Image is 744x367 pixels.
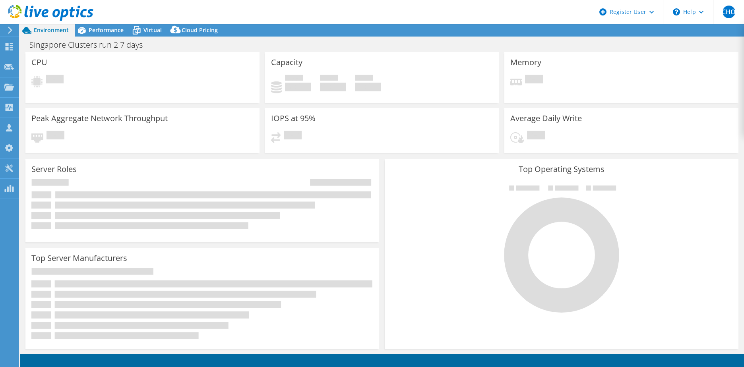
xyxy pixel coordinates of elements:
h3: Top Operating Systems [391,165,732,174]
h4: 0 GiB [355,83,381,91]
svg: \n [673,8,680,15]
h3: Memory [510,58,541,67]
h3: Average Daily Write [510,114,582,123]
h3: CPU [31,58,47,67]
span: Pending [46,131,64,141]
span: Performance [89,26,124,34]
span: Pending [525,75,543,85]
h3: Top Server Manufacturers [31,254,127,263]
span: Virtual [143,26,162,34]
span: Pending [284,131,302,141]
span: Free [320,75,338,83]
h3: Peak Aggregate Network Throughput [31,114,168,123]
span: CHO [723,6,735,18]
h3: IOPS at 95% [271,114,316,123]
span: Pending [527,131,545,141]
h4: 0 GiB [320,83,346,91]
span: Environment [34,26,69,34]
span: Pending [46,75,64,85]
span: Cloud Pricing [182,26,218,34]
h3: Server Roles [31,165,77,174]
h3: Capacity [271,58,302,67]
h1: Singapore Clusters run 2 7 days [26,41,155,49]
h4: 0 GiB [285,83,311,91]
span: Total [355,75,373,83]
span: Used [285,75,303,83]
